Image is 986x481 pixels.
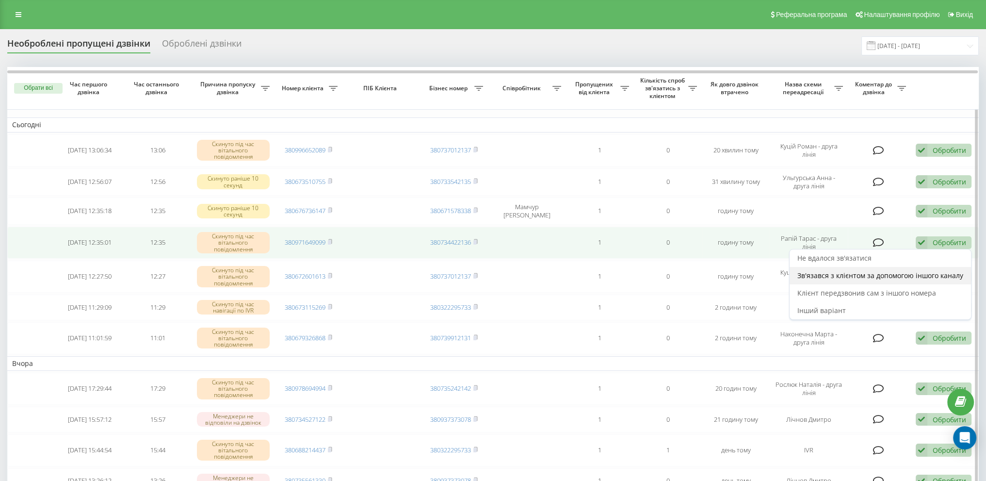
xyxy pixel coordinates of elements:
[197,412,270,427] div: Менеджери не відповіли на дзвінок
[197,174,270,189] div: Скинуто раніше 10 секунд
[933,206,966,216] div: Обробити
[197,204,270,218] div: Скинуто раніше 10 секунд
[430,415,471,424] a: 380937373078
[14,83,63,94] button: Обрати всі
[197,300,270,315] div: Скинуто під час навігації по IVR
[566,168,634,196] td: 1
[702,295,770,320] td: 2 години тому
[285,177,325,186] a: 380673510755
[702,407,770,432] td: 21 годину тому
[56,168,124,196] td: [DATE] 12:56:07
[770,227,847,259] td: Рапій Тарас - друга лінія
[493,84,552,92] span: Співробітник
[634,322,702,354] td: 0
[566,322,634,354] td: 1
[702,434,770,466] td: день тому
[197,440,270,461] div: Скинуто під час вітального повідомлення
[56,134,124,166] td: [DATE] 13:06:34
[634,168,702,196] td: 0
[124,295,192,320] td: 11:29
[197,232,270,253] div: Скинуто під час вітального повідомлення
[56,407,124,432] td: [DATE] 15:57:12
[566,198,634,225] td: 1
[634,434,702,466] td: 1
[197,140,270,161] div: Скинуто під час вітального повідомлення
[864,11,939,18] span: Налаштування профілю
[571,81,620,96] span: Пропущених від клієнта
[770,168,847,196] td: Ульгурська Анна - друга лінія
[956,11,973,18] span: Вихід
[566,434,634,466] td: 1
[634,134,702,166] td: 0
[797,271,963,280] span: Зв'язався з клієнтом за допомогою іншого каналу
[953,426,976,449] div: Open Intercom Messenger
[285,238,325,247] a: 380971649099
[430,384,471,393] a: 380735242142
[285,206,325,215] a: 380676736147
[933,384,966,393] div: Обробити
[285,146,325,154] a: 380996652089
[64,81,116,96] span: Час першого дзвінка
[933,333,966,343] div: Обробити
[430,333,471,342] a: 380739912131
[124,227,192,259] td: 12:35
[56,227,124,259] td: [DATE] 12:35:01
[285,303,325,312] a: 380673115269
[566,134,634,166] td: 1
[933,238,966,247] div: Обробити
[634,407,702,432] td: 0
[702,198,770,225] td: годину тому
[797,253,872,263] span: Не вдалося зв'язатися
[797,288,936,298] span: Клієнт передзвонив сам з іншого номера
[566,373,634,405] td: 1
[702,322,770,354] td: 2 години тому
[124,407,192,432] td: 15:57
[56,322,124,354] td: [DATE] 11:01:59
[7,356,979,371] td: Вчора
[566,407,634,432] td: 1
[770,261,847,293] td: Куцій Роман - друга лінія
[197,328,270,349] div: Скинуто під час вітального повідомлення
[702,168,770,196] td: 31 хвилину тому
[933,146,966,155] div: Обробити
[124,168,192,196] td: 12:56
[488,198,566,225] td: Мамчур [PERSON_NAME]
[702,261,770,293] td: годину тому
[430,272,471,281] a: 380737012137
[770,407,847,432] td: Лічнов Дмитро
[933,415,966,424] div: Обробити
[639,77,688,100] span: Кількість спроб зв'язатись з клієнтом
[634,373,702,405] td: 0
[131,81,184,96] span: Час останнього дзвінка
[124,261,192,293] td: 12:27
[770,295,847,320] td: IVR
[702,227,770,259] td: годину тому
[197,266,270,287] div: Скинуто під час вітального повідомлення
[770,322,847,354] td: Наконечна Марта - друга лінія
[634,261,702,293] td: 0
[776,11,847,18] span: Реферальна програма
[430,177,471,186] a: 380733542135
[770,373,847,405] td: Рослюк Наталія - друга лінія
[430,238,471,247] a: 380734422136
[430,303,471,312] a: 380322295733
[634,295,702,320] td: 0
[7,117,979,132] td: Сьогодні
[197,81,261,96] span: Причина пропуску дзвінка
[285,384,325,393] a: 380978694994
[285,415,325,424] a: 380734527122
[770,434,847,466] td: IVR
[56,295,124,320] td: [DATE] 11:29:09
[279,84,329,92] span: Номер клієнта
[351,84,412,92] span: ПІБ Клієнта
[124,134,192,166] td: 13:06
[56,434,124,466] td: [DATE] 15:44:54
[124,373,192,405] td: 17:29
[933,446,966,455] div: Обробити
[162,38,242,53] div: Оброблені дзвінки
[430,206,471,215] a: 380671578338
[634,227,702,259] td: 0
[285,446,325,454] a: 380688214437
[56,198,124,225] td: [DATE] 12:35:18
[430,146,471,154] a: 380737012137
